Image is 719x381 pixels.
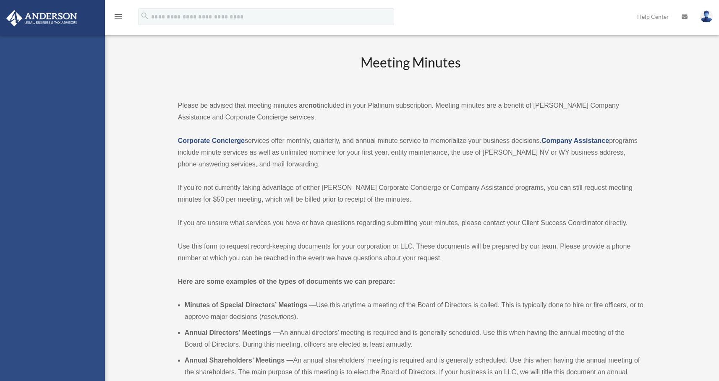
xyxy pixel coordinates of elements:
img: Anderson Advisors Platinum Portal [4,10,80,26]
b: Annual Directors’ Meetings — [185,329,280,336]
li: Use this anytime a meeting of the Board of Directors is called. This is typically done to hire or... [185,299,644,323]
a: menu [113,15,123,22]
img: User Pic [700,10,713,23]
i: search [140,11,149,21]
p: Use this form to request record-keeping documents for your corporation or LLC. These documents wi... [178,241,644,264]
b: Minutes of Special Directors’ Meetings — [185,301,316,308]
p: If you are unsure what services you have or have questions regarding submitting your minutes, ple... [178,217,644,229]
i: menu [113,12,123,22]
p: If you’re not currently taking advantage of either [PERSON_NAME] Corporate Concierge or Company A... [178,182,644,205]
p: Please be advised that meeting minutes are included in your Platinum subscription. Meeting minute... [178,100,644,123]
em: resolutions [261,313,294,320]
p: services offer monthly, quarterly, and annual minute service to memorialize your business decisio... [178,135,644,170]
strong: Here are some examples of the types of documents we can prepare: [178,278,395,285]
b: Annual Shareholders’ Meetings — [185,357,293,364]
a: Corporate Concierge [178,137,245,144]
li: An annual directors’ meeting is required and is generally scheduled. Use this when having the ann... [185,327,644,350]
h2: Meeting Minutes [178,53,644,88]
strong: not [309,102,319,109]
a: Company Assistance [541,137,609,144]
